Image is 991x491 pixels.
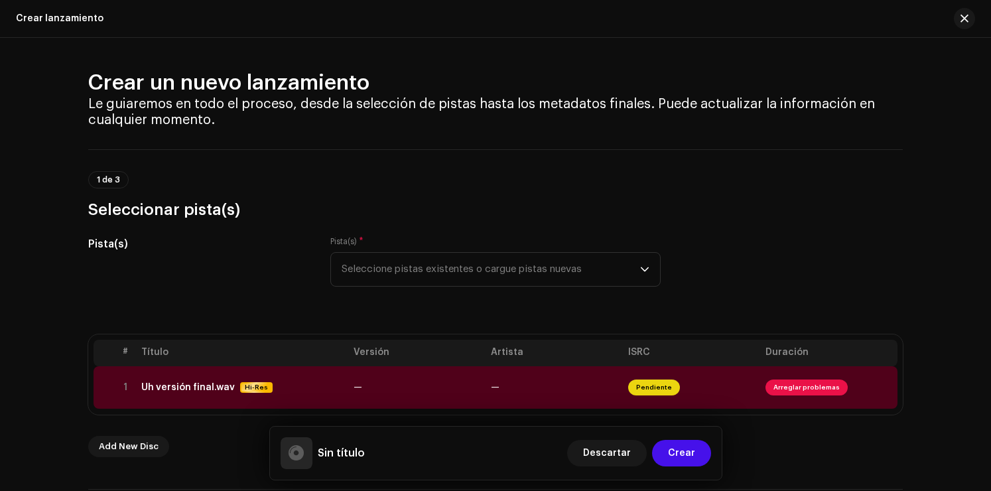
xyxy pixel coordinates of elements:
button: Crear [652,440,711,466]
label: Pista(s) [330,236,363,247]
th: Artista [486,340,623,366]
span: Arreglar problemas [765,380,848,395]
button: Descartar [567,440,647,466]
span: Descartar [583,440,631,466]
span: Hi-Res [241,382,271,393]
th: Duración [760,340,897,366]
span: Pendiente [628,380,680,395]
span: — [491,383,499,392]
div: dropdown trigger [640,253,649,286]
span: Crear [668,440,695,466]
span: — [354,383,362,392]
h2: Crear un nuevo lanzamiento [88,70,903,96]
th: ISRC [623,340,760,366]
th: Título [136,340,348,366]
th: Versión [348,340,486,366]
h3: Seleccionar pista(s) [88,199,903,220]
h4: Le guiaremos en todo el proceso, desde la selección de pistas hasta los metadatos finales. Puede ... [88,96,903,128]
span: Seleccione pistas existentes o cargue pistas nuevas [342,253,640,286]
h5: Pista(s) [88,236,309,252]
h5: Sin título [318,445,365,461]
div: Uh versión final.wav [141,382,235,393]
